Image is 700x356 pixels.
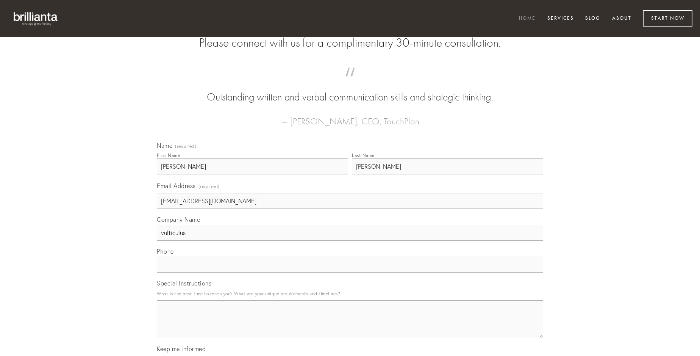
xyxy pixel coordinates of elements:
[8,8,64,30] img: brillianta - research, strategy, marketing
[607,13,636,25] a: About
[157,152,180,158] div: First Name
[157,279,211,287] span: Special Instructions
[580,13,605,25] a: Blog
[157,36,543,50] h2: Please connect with us for a complimentary 30-minute consultation.
[175,144,196,149] span: (required)
[169,75,531,90] span: “
[157,142,172,149] span: Name
[352,152,375,158] div: Last Name
[643,10,692,27] a: Start Now
[514,13,541,25] a: Home
[157,216,200,223] span: Company Name
[157,345,206,353] span: Keep me informed
[169,75,531,105] blockquote: Outstanding written and verbal communication skills and strategic thinking.
[157,182,196,190] span: Email Address
[542,13,579,25] a: Services
[169,105,531,129] figcaption: — [PERSON_NAME], CEO, TouchPlan
[157,248,174,255] span: Phone
[157,289,543,299] p: What is the best time to reach you? What are your unique requirements and timelines?
[198,181,220,191] span: (required)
